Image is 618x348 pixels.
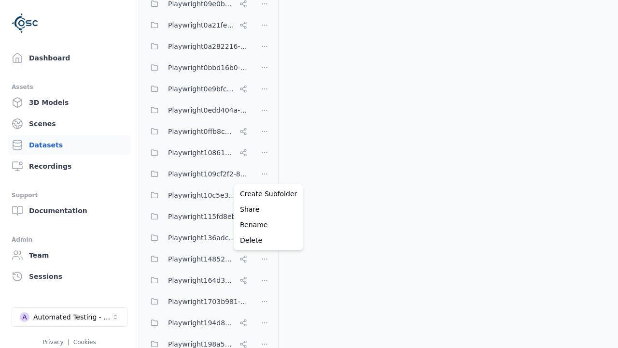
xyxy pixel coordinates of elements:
[236,217,301,232] a: Rename
[236,186,301,202] a: Create Subfolder
[236,202,301,217] a: Share
[236,232,301,248] a: Delete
